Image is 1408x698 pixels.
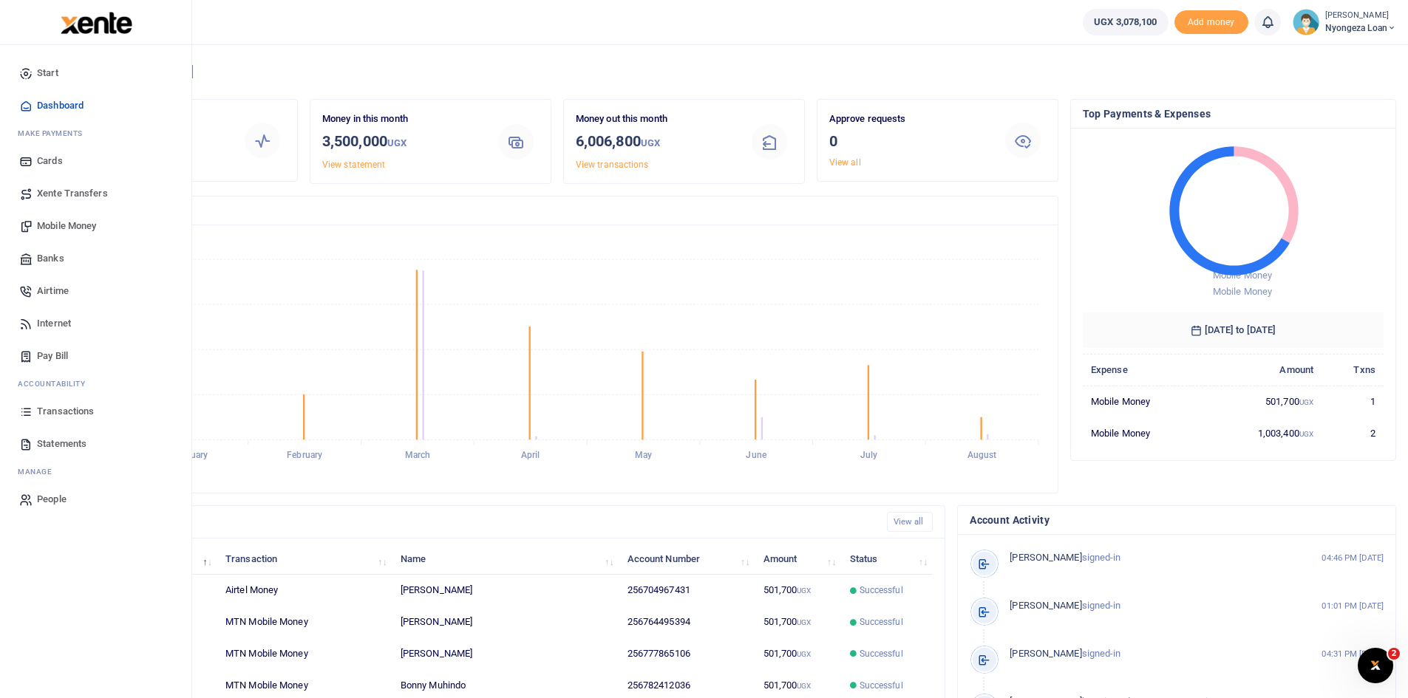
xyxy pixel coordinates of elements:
img: logo-large [61,12,132,34]
small: UGX [641,137,660,148]
a: Pay Bill [12,340,180,372]
span: Xente Transfers [37,186,108,201]
th: Txns [1322,354,1384,386]
small: 04:46 PM [DATE] [1322,552,1384,564]
small: UGX [797,618,811,626]
span: [PERSON_NAME] [1010,552,1081,563]
h6: [DATE] to [DATE] [1083,312,1384,348]
p: signed-in [1010,550,1290,566]
h4: Account Activity [970,512,1384,528]
td: 501,700 [755,575,841,606]
span: People [37,492,67,507]
img: profile-user [1293,9,1319,35]
td: 256777865106 [619,638,755,670]
small: UGX [797,586,811,595]
a: Transactions [12,395,180,428]
span: Nyongeza Loan [1325,21,1396,35]
span: Successful [860,615,903,629]
tspan: June [746,451,766,461]
a: Mobile Money [12,210,180,242]
a: People [12,483,180,516]
li: Wallet ballance [1077,9,1174,35]
li: Ac [12,372,180,395]
span: [PERSON_NAME] [1010,648,1081,659]
small: [PERSON_NAME] [1325,10,1396,22]
li: M [12,460,180,483]
td: Airtel Money [217,575,392,606]
th: Transaction: activate to sort column ascending [217,543,392,575]
h3: 0 [829,130,989,152]
a: Internet [12,307,180,340]
span: Cards [37,154,63,168]
span: Mobile Money [37,219,96,233]
tspan: April [521,451,540,461]
span: countability [29,378,85,389]
td: [PERSON_NAME] [392,638,619,670]
a: Cards [12,145,180,177]
a: Add money [1174,16,1248,27]
a: Banks [12,242,180,275]
small: 04:31 PM [DATE] [1322,648,1384,660]
small: UGX [387,137,407,148]
a: Start [12,57,180,89]
p: signed-in [1010,598,1290,614]
span: Pay Bill [37,349,68,363]
span: Successful [860,647,903,660]
tspan: July [860,451,877,461]
span: [PERSON_NAME] [1010,600,1081,611]
td: 1 [1322,386,1384,417]
a: logo-small logo-large logo-large [59,16,132,27]
td: [PERSON_NAME] [392,575,619,606]
th: Status: activate to sort column ascending [841,543,933,575]
td: 501,700 [755,606,841,638]
small: 01:01 PM [DATE] [1322,600,1384,612]
th: Expense [1083,354,1205,386]
span: Add money [1174,10,1248,35]
p: signed-in [1010,646,1290,662]
iframe: Intercom live chat [1358,648,1393,683]
a: UGX 3,078,100 [1083,9,1168,35]
span: UGX 3,078,100 [1094,15,1157,30]
small: UGX [1299,430,1313,438]
span: Internet [37,316,71,331]
th: Account Number: activate to sort column ascending [619,543,755,575]
tspan: January [176,451,208,461]
td: Mobile Money [1083,417,1205,448]
tspan: February [287,451,322,461]
a: profile-user [PERSON_NAME] Nyongeza Loan [1293,9,1396,35]
a: View all [829,157,861,168]
a: Xente Transfers [12,177,180,210]
p: Approve requests [829,112,989,127]
span: Successful [860,679,903,692]
a: Statements [12,428,180,460]
h3: 6,006,800 [576,130,735,154]
h4: Top Payments & Expenses [1083,106,1384,122]
p: Money out this month [576,112,735,127]
li: Toup your wallet [1174,10,1248,35]
span: 2 [1388,648,1400,660]
tspan: March [405,451,431,461]
tspan: May [635,451,652,461]
span: anage [25,466,52,477]
small: UGX [1299,398,1313,406]
span: ake Payments [25,128,83,139]
span: Airtime [37,284,69,298]
td: Mobile Money [1083,386,1205,417]
small: UGX [797,650,811,658]
td: 256764495394 [619,606,755,638]
span: Start [37,66,58,81]
td: 2 [1322,417,1384,448]
td: 501,700 [1205,386,1322,417]
h4: Recent Transactions [69,514,875,530]
span: Mobile Money [1213,286,1272,297]
td: MTN Mobile Money [217,638,392,670]
span: Banks [37,251,64,266]
span: Statements [37,437,86,451]
span: Successful [860,584,903,597]
a: Airtime [12,275,180,307]
th: Name: activate to sort column ascending [392,543,619,575]
tspan: August [967,451,997,461]
a: View transactions [576,160,649,170]
h4: Transactions Overview [69,202,1046,219]
td: 501,700 [755,638,841,670]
